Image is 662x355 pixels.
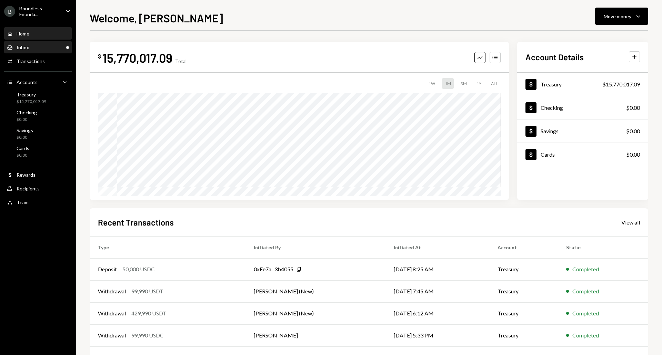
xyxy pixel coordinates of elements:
[17,135,33,140] div: $0.00
[489,280,558,302] td: Treasury
[572,265,599,273] div: Completed
[517,73,648,96] a: Treasury$15,770,017.09
[517,96,648,119] a: Checking$0.00
[245,324,385,346] td: [PERSON_NAME]
[525,51,584,63] h2: Account Details
[17,44,29,50] div: Inbox
[489,258,558,280] td: Treasury
[385,258,489,280] td: [DATE] 8:25 AM
[595,8,648,25] button: Move money
[517,143,648,166] a: Cards$0.00
[4,90,72,106] a: Treasury$15,770,017.09
[4,107,72,124] a: Checking$0.00
[4,182,72,195] a: Recipients
[98,265,117,273] div: Deposit
[90,236,245,258] th: Type
[98,309,126,317] div: Withdrawal
[131,331,164,340] div: 99,990 USDC
[626,104,640,112] div: $0.00
[245,302,385,324] td: [PERSON_NAME] (New)
[489,302,558,324] td: Treasury
[4,76,72,88] a: Accounts
[385,280,489,302] td: [DATE] 7:45 AM
[426,78,438,89] div: 1W
[572,287,599,295] div: Completed
[458,78,470,89] div: 3M
[4,6,15,17] div: B
[122,265,155,273] div: 50,000 USDC
[602,80,640,88] div: $15,770,017.09
[4,41,72,53] a: Inbox
[131,287,163,295] div: 99,990 USDT
[17,92,46,97] div: Treasury
[541,104,563,111] div: Checking
[98,217,174,228] h2: Recent Transactions
[572,331,599,340] div: Completed
[488,78,501,89] div: ALL
[17,199,29,205] div: Team
[4,196,72,208] a: Team
[98,53,101,60] div: $
[17,153,29,158] div: $0.00
[626,150,640,159] div: $0.00
[558,236,648,258] th: Status
[385,236,489,258] th: Initiated At
[4,125,72,142] a: Savings$0.00
[131,309,167,317] div: 429,990 USDT
[604,13,631,20] div: Move money
[17,31,29,36] div: Home
[489,236,558,258] th: Account
[90,11,223,25] h1: Welcome, [PERSON_NAME]
[541,151,555,158] div: Cards
[621,218,640,226] a: View all
[98,287,126,295] div: Withdrawal
[517,119,648,143] a: Savings$0.00
[17,117,37,123] div: $0.00
[541,128,559,134] div: Savings
[19,6,60,17] div: Boundless Founda...
[17,186,40,191] div: Recipients
[4,55,72,67] a: Transactions
[626,127,640,135] div: $0.00
[245,280,385,302] td: [PERSON_NAME] (New)
[17,145,29,151] div: Cards
[4,27,72,40] a: Home
[385,302,489,324] td: [DATE] 6:12 AM
[17,58,45,64] div: Transactions
[17,99,46,105] div: $15,770,017.09
[17,79,38,85] div: Accounts
[4,143,72,160] a: Cards$0.00
[385,324,489,346] td: [DATE] 5:33 PM
[175,58,187,64] div: Total
[541,81,562,87] div: Treasury
[98,331,126,340] div: Withdrawal
[17,172,36,178] div: Rewards
[254,265,293,273] div: 0xEe7a...3b4055
[572,309,599,317] div: Completed
[489,324,558,346] td: Treasury
[245,236,385,258] th: Initiated By
[474,78,484,89] div: 1Y
[4,168,72,181] a: Rewards
[17,109,37,115] div: Checking
[102,50,172,65] div: 15,770,017.09
[17,127,33,133] div: Savings
[442,78,454,89] div: 1M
